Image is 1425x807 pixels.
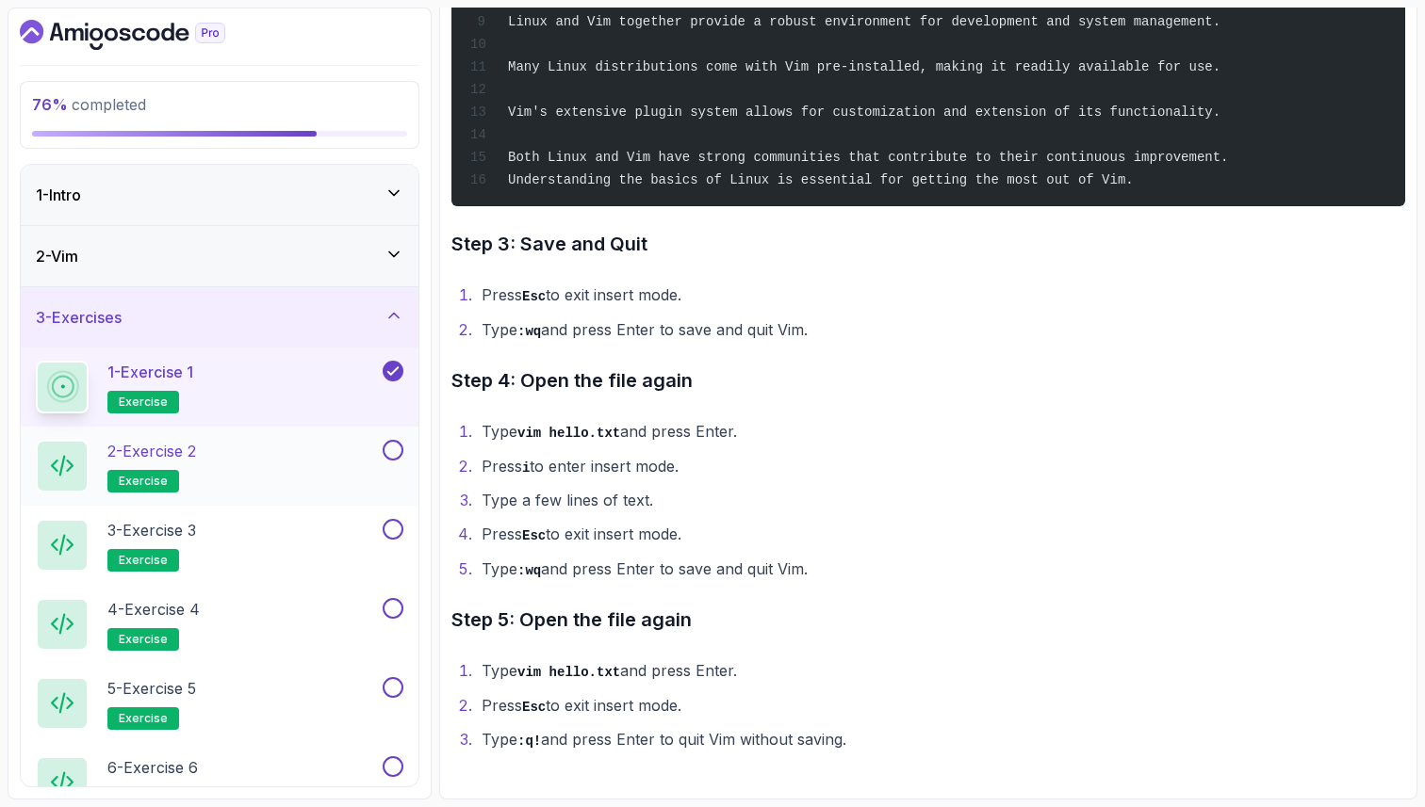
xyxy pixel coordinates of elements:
h3: Step 5: Open the file again [451,605,1405,635]
p: 3 - Exercise 3 [107,519,196,541]
p: 4 - Exercise 4 [107,598,200,621]
li: Press to exit insert mode. [476,282,1405,309]
button: 1-Exercise 1exercise [36,361,403,413]
button: 3-Exercises [21,287,418,347]
span: exercise [119,474,168,489]
li: Type and press Enter to save and quit Vim. [476,556,1405,583]
span: Linux and Vim together provide a robust environment for development and system management. [508,14,1220,29]
li: Press to exit insert mode. [476,692,1405,719]
h3: 3 - Exercises [36,306,122,329]
code: Esc [522,289,546,304]
h3: Step 4: Open the file again [451,365,1405,395]
span: completed [32,95,146,114]
h3: 2 - Vim [36,245,78,267]
code: vim hello.txt [517,426,620,441]
code: Esc [522,700,546,715]
span: 76 % [32,95,68,114]
code: :wq [517,324,541,339]
button: 1-Intro [21,165,418,225]
p: 5 - Exercise 5 [107,677,196,700]
button: 3-Exercise 3exercise [36,519,403,572]
span: Many Linux distributions come with Vim pre-installed, making it readily available for use. [508,59,1220,74]
code: i [522,460,530,476]
span: exercise [119,395,168,410]
li: Type and press Enter. [476,418,1405,445]
li: Type and press Enter to save and quit Vim. [476,316,1405,344]
button: 5-Exercise 5exercise [36,677,403,730]
span: Understanding the basics of Linux is essential for getting the most out of Vim. [508,172,1134,187]
p: 1 - Exercise 1 [107,361,193,383]
button: 4-Exercise 4exercise [36,598,403,651]
button: 2-Vim [21,226,418,286]
span: exercise [119,632,168,647]
span: exercise [119,711,168,726]
span: Vim's extensive plugin system allows for customization and extension of its functionality. [508,105,1220,120]
a: Dashboard [20,20,269,50]
li: Press to exit insert mode. [476,521,1405,548]
code: :wq [517,563,541,578]
p: 6 - Exercise 6 [107,756,198,779]
li: Type and press Enter to quit Vim without saving. [476,726,1405,753]
h3: 1 - Intro [36,184,81,206]
h3: Step 3: Save and Quit [451,229,1405,259]
code: vim hello.txt [517,665,620,680]
li: Type a few lines of text. [476,487,1405,513]
li: Press to enter insert mode. [476,453,1405,480]
code: :q! [517,734,541,749]
span: exercise [119,553,168,568]
li: Type and press Enter. [476,657,1405,685]
code: Esc [522,528,546,543]
p: 2 - Exercise 2 [107,440,196,462]
span: Both Linux and Vim have strong communities that contribute to their continuous improvement. [508,150,1229,165]
button: 2-Exercise 2exercise [36,440,403,492]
